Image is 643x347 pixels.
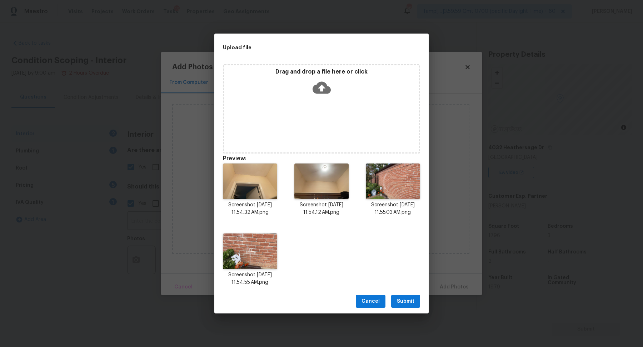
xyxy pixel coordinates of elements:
[294,201,349,216] p: Screenshot [DATE] 11.54.12 AM.png
[366,164,420,199] img: wHGHg9ZOWJAUQAAAABJRU5ErkJggg==
[356,295,385,308] button: Cancel
[294,164,349,199] img: Ad9Qe4ntz+PxAAAAAElFTkSuQmCC
[397,297,414,306] span: Submit
[224,68,419,76] p: Drag and drop a file here or click
[223,44,388,51] h2: Upload file
[223,271,277,286] p: Screenshot [DATE] 11.54.55 AM.png
[362,297,380,306] span: Cancel
[223,233,277,269] img: Kj2MYkkofhGWNppzFW9Wbw69g4bT2h+7Gzc2TsLHIznrFAj720Y1ysS4bF0k+Plbu4I7biPxjb6Qx+sGe0AAAAAElFTkSuQmCC
[391,295,420,308] button: Submit
[223,201,277,216] p: Screenshot [DATE] 11.54.32 AM.png
[223,164,277,199] img: csqI7wNiCWIk3R7LPU00LbOFezkwftIfsIZLyLhuECh4UFAaMGibz+3X8k1jk+z7VBH5xask6ooB+cVjoqUwoP8f29PnyYrCM...
[366,201,420,216] p: Screenshot [DATE] 11.55.03 AM.png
